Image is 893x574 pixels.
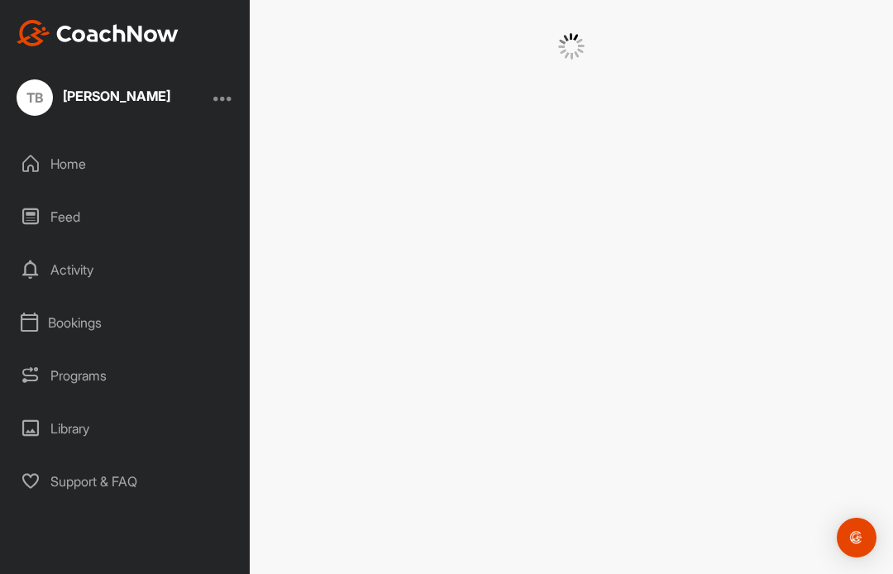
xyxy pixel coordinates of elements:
div: Open Intercom Messenger [837,518,876,557]
img: G6gVgL6ErOh57ABN0eRmCEwV0I4iEi4d8EwaPGI0tHgoAbU4EAHFLEQAh+QQFCgALACwIAA4AGAASAAAEbHDJSesaOCdk+8xg... [558,33,585,60]
div: TB [17,79,53,116]
img: CoachNow [17,20,179,46]
div: Bookings [9,302,242,343]
div: Home [9,143,242,184]
div: [PERSON_NAME] [63,89,170,103]
div: Programs [9,355,242,396]
div: Support & FAQ [9,461,242,502]
div: Library [9,408,242,449]
div: Feed [9,196,242,237]
div: Activity [9,249,242,290]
